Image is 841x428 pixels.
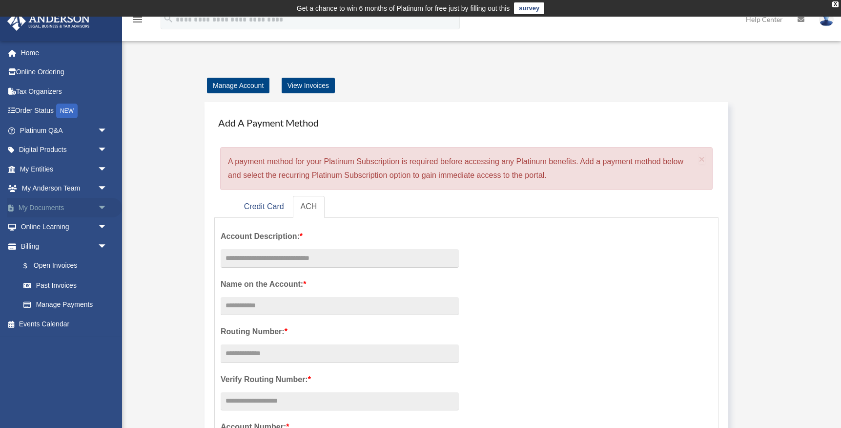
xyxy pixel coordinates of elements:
[7,159,122,179] a: My Entitiesarrow_drop_down
[98,179,117,199] span: arrow_drop_down
[98,159,117,179] span: arrow_drop_down
[699,154,705,164] button: Close
[98,236,117,257] span: arrow_drop_down
[819,12,834,26] img: User Pic
[132,17,144,25] a: menu
[7,179,122,198] a: My Anderson Teamarrow_drop_down
[56,104,78,118] div: NEW
[163,13,174,24] i: search
[220,147,713,190] div: A payment method for your Platinum Subscription is required before accessing any Platinum benefit...
[132,14,144,25] i: menu
[236,196,292,218] a: Credit Card
[14,276,122,295] a: Past Invoices
[98,217,117,237] span: arrow_drop_down
[7,140,122,160] a: Digital Productsarrow_drop_down
[29,260,34,272] span: $
[221,230,459,243] label: Account Description:
[14,295,117,315] a: Manage Payments
[7,217,122,237] a: Online Learningarrow_drop_down
[214,112,718,133] h4: Add A Payment Method
[282,78,335,93] a: View Invoices
[699,153,705,165] span: ×
[98,121,117,141] span: arrow_drop_down
[514,2,544,14] a: survey
[293,196,325,218] a: ACH
[221,278,459,291] label: Name on the Account:
[7,314,122,334] a: Events Calendar
[7,43,122,63] a: Home
[221,373,459,386] label: Verify Routing Number:
[7,101,122,121] a: Order StatusNEW
[14,256,122,276] a: $Open Invoices
[207,78,269,93] a: Manage Account
[7,236,122,256] a: Billingarrow_drop_down
[297,2,510,14] div: Get a chance to win 6 months of Platinum for free just by filling out this
[832,1,839,7] div: close
[7,63,122,82] a: Online Ordering
[7,198,122,217] a: My Documentsarrow_drop_down
[98,140,117,160] span: arrow_drop_down
[4,12,93,31] img: Anderson Advisors Platinum Portal
[98,198,117,218] span: arrow_drop_down
[221,325,459,339] label: Routing Number:
[7,121,122,140] a: Platinum Q&Aarrow_drop_down
[7,82,122,101] a: Tax Organizers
